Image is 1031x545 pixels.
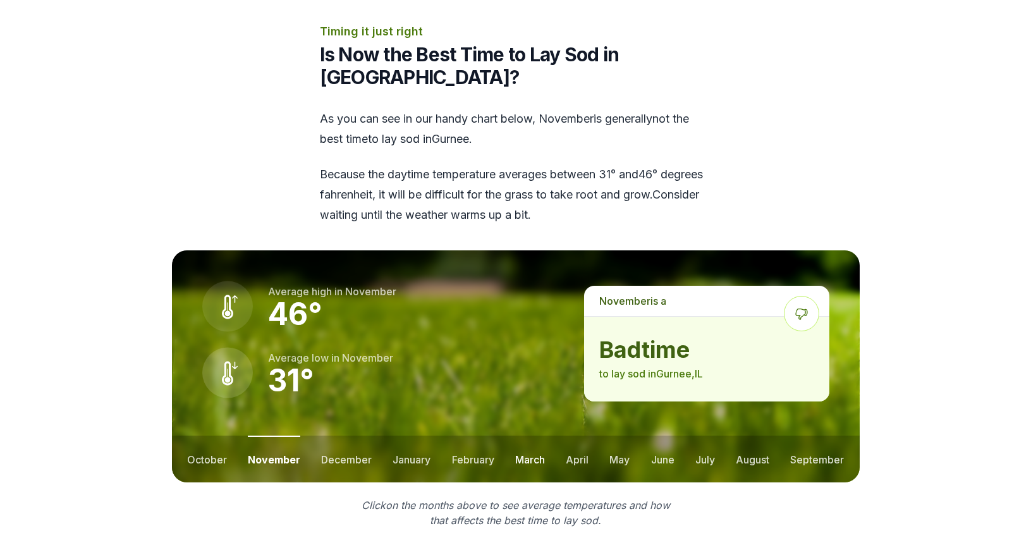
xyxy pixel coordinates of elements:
p: Click on the months above to see average temperatures and how that affects the best time to lay sod. [354,498,678,528]
p: Timing it just right [320,23,712,40]
button: january [393,436,430,482]
p: is a [584,286,829,316]
button: march [515,436,545,482]
strong: 46 ° [268,295,322,333]
button: june [651,436,674,482]
h2: Is Now the Best Time to Lay Sod in [GEOGRAPHIC_DATA]? [320,43,712,89]
button: may [609,436,630,482]
strong: bad time [599,337,814,362]
button: february [452,436,494,482]
span: november [345,285,396,298]
button: july [695,436,715,482]
p: Because the daytime temperature averages between 31 ° and 46 ° degrees fahrenheit, it will be dif... [320,164,712,225]
button: november [248,436,300,482]
button: december [321,436,372,482]
button: september [790,436,844,482]
button: april [566,436,589,482]
button: october [187,436,227,482]
p: Average high in [268,284,396,299]
span: november [342,352,393,364]
button: august [736,436,769,482]
div: As you can see in our handy chart below, is generally not the best time to lay sod in Gurnee . [320,109,712,225]
span: november [539,112,594,125]
p: to lay sod in Gurnee , IL [599,366,814,381]
span: november [599,295,650,307]
strong: 31 ° [268,362,314,399]
p: Average low in [268,350,393,365]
